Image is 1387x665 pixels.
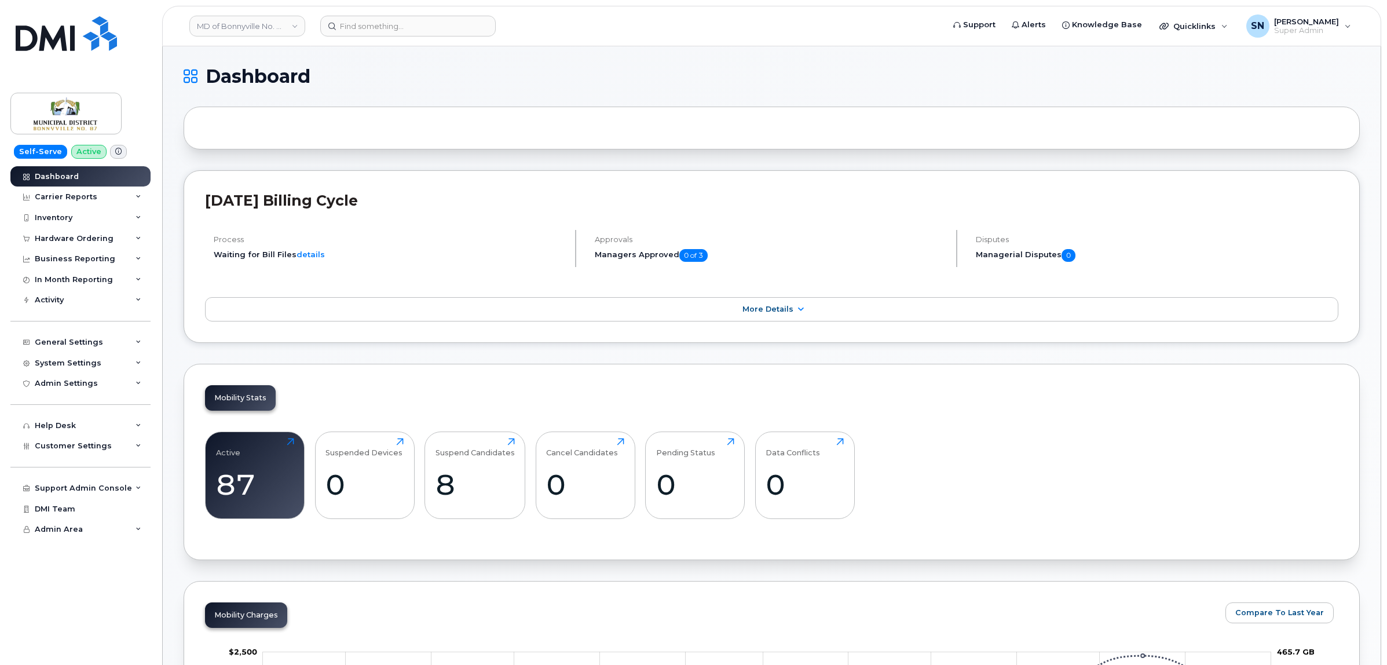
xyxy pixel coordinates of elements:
tspan: $2,500 [229,647,257,656]
button: Compare To Last Year [1225,602,1334,623]
tspan: 465.7 GB [1277,647,1315,656]
li: Waiting for Bill Files [214,249,565,260]
div: 0 [546,467,624,502]
span: 0 of 3 [679,249,708,262]
g: $0 [229,647,257,656]
h4: Process [214,235,565,244]
a: Suspend Candidates8 [436,438,515,512]
div: Suspend Candidates [436,438,515,457]
h5: Managerial Disputes [976,249,1338,262]
span: Dashboard [206,68,310,85]
h5: Managers Approved [595,249,946,262]
span: 0 [1062,249,1075,262]
h4: Disputes [976,235,1338,244]
div: 0 [656,467,734,502]
div: 87 [216,467,294,502]
div: Suspended Devices [325,438,402,457]
a: Suspended Devices0 [325,438,404,512]
a: Data Conflicts0 [766,438,844,512]
div: 0 [766,467,844,502]
div: 8 [436,467,515,502]
span: More Details [742,305,793,313]
a: Cancel Candidates0 [546,438,624,512]
span: Compare To Last Year [1235,607,1324,618]
h2: [DATE] Billing Cycle [205,192,1338,209]
a: Active87 [216,438,294,512]
div: Data Conflicts [766,438,820,457]
div: 0 [325,467,404,502]
div: Pending Status [656,438,715,457]
h4: Approvals [595,235,946,244]
div: Active [216,438,240,457]
a: details [297,250,325,259]
div: Cancel Candidates [546,438,618,457]
a: Pending Status0 [656,438,734,512]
